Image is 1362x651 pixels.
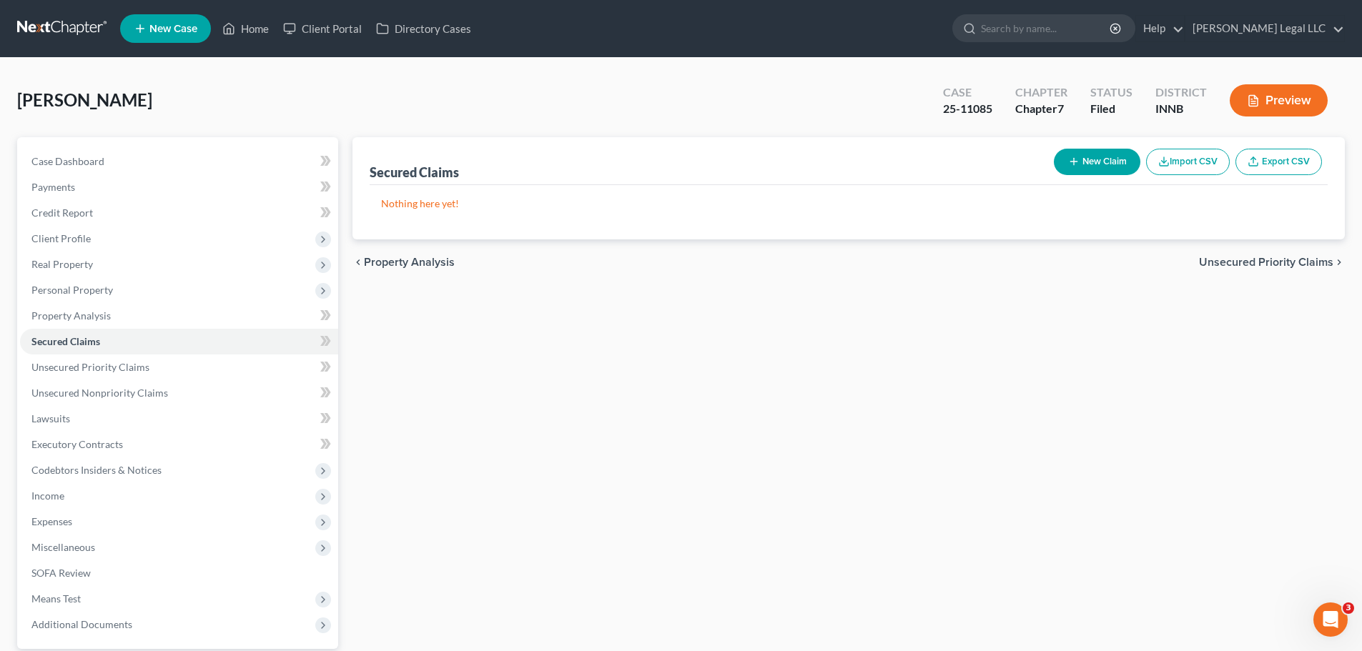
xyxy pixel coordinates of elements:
span: Lawsuits [31,412,70,424]
span: 3 [1343,602,1354,614]
button: Import CSV [1146,149,1230,175]
a: Client Portal [276,16,369,41]
div: Status [1090,84,1132,101]
a: Export CSV [1235,149,1322,175]
span: [PERSON_NAME] [17,89,152,110]
input: Search by name... [981,15,1112,41]
span: Unsecured Nonpriority Claims [31,387,168,399]
div: District [1155,84,1207,101]
span: Income [31,490,64,502]
button: Preview [1230,84,1328,116]
p: Nothing here yet! [381,197,1316,211]
div: Secured Claims [370,164,459,181]
a: Secured Claims [20,329,338,354]
a: Directory Cases [369,16,478,41]
span: Payments [31,181,75,193]
div: Chapter [1015,84,1067,101]
a: Unsecured Nonpriority Claims [20,380,338,406]
span: New Case [149,24,197,34]
span: Property Analysis [364,257,455,268]
i: chevron_left [352,257,364,268]
span: Real Property [31,258,93,270]
div: Filed [1090,101,1132,117]
button: Unsecured Priority Claims chevron_right [1199,257,1345,268]
span: Case Dashboard [31,155,104,167]
a: SOFA Review [20,560,338,586]
a: Property Analysis [20,303,338,329]
span: Personal Property [31,284,113,296]
button: New Claim [1054,149,1140,175]
a: Payments [20,174,338,200]
a: [PERSON_NAME] Legal LLC [1185,16,1344,41]
span: Unsecured Priority Claims [1199,257,1333,268]
a: Help [1136,16,1184,41]
span: Secured Claims [31,335,100,347]
span: SOFA Review [31,567,91,579]
span: 7 [1057,101,1064,115]
i: chevron_right [1333,257,1345,268]
a: Lawsuits [20,406,338,432]
a: Home [215,16,276,41]
span: Additional Documents [31,618,132,630]
div: Case [943,84,992,101]
span: Means Test [31,592,81,605]
iframe: Intercom live chat [1313,602,1348,637]
a: Credit Report [20,200,338,226]
a: Unsecured Priority Claims [20,354,338,380]
span: Codebtors Insiders & Notices [31,464,162,476]
a: Case Dashboard [20,149,338,174]
button: chevron_left Property Analysis [352,257,455,268]
span: Property Analysis [31,309,111,322]
span: Miscellaneous [31,541,95,553]
div: 25-11085 [943,101,992,117]
span: Expenses [31,515,72,527]
span: Client Profile [31,232,91,244]
span: Executory Contracts [31,438,123,450]
div: INNB [1155,101,1207,117]
span: Credit Report [31,207,93,219]
a: Executory Contracts [20,432,338,457]
div: Chapter [1015,101,1067,117]
span: Unsecured Priority Claims [31,361,149,373]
